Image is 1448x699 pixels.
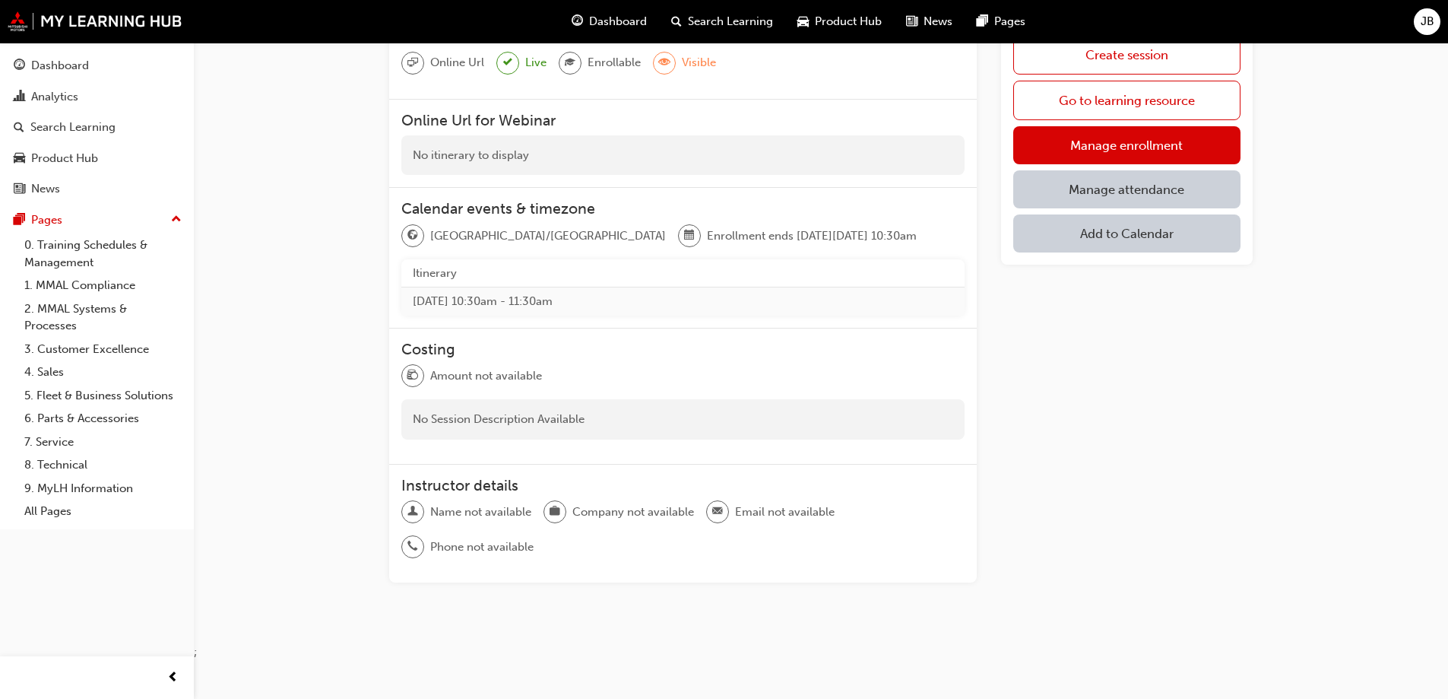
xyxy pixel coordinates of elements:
[30,119,116,136] div: Search Learning
[430,227,666,245] span: [GEOGRAPHIC_DATA]/[GEOGRAPHIC_DATA]
[430,539,534,556] span: Phone not available
[407,366,418,386] span: money-icon
[14,91,25,104] span: chart-icon
[18,500,188,523] a: All Pages
[977,12,988,31] span: pages-icon
[14,59,25,73] span: guage-icon
[659,6,785,37] a: search-iconSearch Learning
[18,338,188,361] a: 3. Customer Excellence
[18,297,188,338] a: 2. MMAL Systems & Processes
[18,384,188,408] a: 5. Fleet & Business Solutions
[401,341,965,358] h3: Costing
[14,214,25,227] span: pages-icon
[6,175,188,203] a: News
[6,49,188,206] button: DashboardAnalyticsSearch LearningProduct HubNews
[894,6,965,37] a: news-iconNews
[401,135,965,176] div: No itinerary to display
[924,13,952,30] span: News
[31,57,89,75] div: Dashboard
[401,259,965,288] th: Itinerary
[684,226,695,246] span: calendar-icon
[8,11,182,31] img: mmal
[18,361,188,384] a: 4. Sales
[815,13,882,30] span: Product Hub
[588,54,641,71] span: Enrollable
[6,52,188,80] a: Dashboard
[572,12,583,31] span: guage-icon
[167,669,179,688] span: prev-icon
[407,226,418,246] span: globe-icon
[682,54,716,71] span: Visible
[525,54,547,71] span: Live
[735,504,835,521] span: Email not available
[14,152,25,166] span: car-icon
[906,12,917,31] span: news-icon
[14,121,24,135] span: search-icon
[430,504,531,521] span: Name not available
[31,150,98,167] div: Product Hub
[712,502,723,522] span: email-icon
[18,407,188,431] a: 6. Parts & Accessories
[1013,126,1240,164] a: Manage enrollment
[401,200,965,218] h3: Calendar events & timezone
[31,211,62,229] div: Pages
[688,13,773,30] span: Search Learning
[401,477,965,494] h3: Instructor details
[31,180,60,198] div: News
[18,477,188,500] a: 9. MyLH Information
[6,113,188,141] a: Search Learning
[430,367,542,385] span: Amount not available
[407,53,418,73] span: sessionType_ONLINE_URL-icon
[6,206,188,234] button: Pages
[430,54,484,71] span: Online Url
[401,112,965,129] h3: Online Url for Webinar
[18,234,188,274] a: 0. Training Schedules & Management
[994,13,1025,30] span: Pages
[1013,81,1240,120] a: Go to learning resource
[671,12,682,31] span: search-icon
[572,504,694,521] span: Company not available
[797,12,809,31] span: car-icon
[503,53,512,72] span: tick-icon
[659,53,670,73] span: eye-icon
[559,6,659,37] a: guage-iconDashboard
[401,399,965,440] div: No Session Description Available
[407,502,418,522] span: man-icon
[18,274,188,297] a: 1. MMAL Compliance
[550,502,560,522] span: briefcase-icon
[18,431,188,454] a: 7. Service
[1421,13,1434,30] span: JB
[401,288,965,316] td: [DATE] 10:30am - 11:30am
[6,83,188,111] a: Analytics
[14,183,25,196] span: news-icon
[1013,170,1240,208] a: Manage attendance
[31,88,78,106] div: Analytics
[171,210,182,230] span: up-icon
[1414,8,1440,35] button: JB
[785,6,894,37] a: car-iconProduct Hub
[1013,214,1240,253] button: Add to Calendar
[407,537,418,557] span: phone-icon
[707,227,917,245] span: Enrollment ends [DATE][DATE] 10:30am
[589,13,647,30] span: Dashboard
[965,6,1038,37] a: pages-iconPages
[6,145,188,173] a: Product Hub
[18,453,188,477] a: 8. Technical
[565,53,575,73] span: graduationCap-icon
[1013,35,1240,75] a: Create session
